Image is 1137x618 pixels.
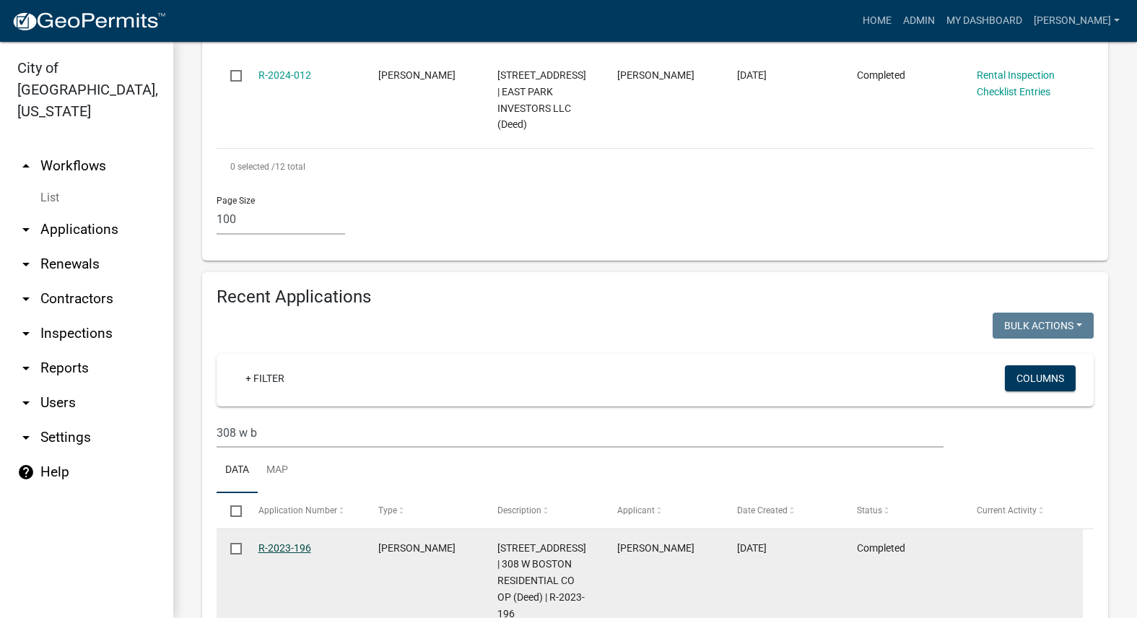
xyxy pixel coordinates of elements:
[217,287,1094,308] h4: Recent Applications
[977,505,1037,515] span: Current Activity
[17,360,35,377] i: arrow_drop_down
[617,505,655,515] span: Applicant
[963,493,1083,528] datatable-header-cell: Current Activity
[941,7,1028,35] a: My Dashboard
[604,493,723,528] datatable-header-cell: Applicant
[737,542,767,554] span: 02/23/2023
[217,448,258,494] a: Data
[364,493,484,528] datatable-header-cell: Type
[484,493,604,528] datatable-header-cell: Description
[897,7,941,35] a: Admin
[857,69,905,81] span: Completed
[17,325,35,342] i: arrow_drop_down
[977,69,1055,97] a: Rental Inspection Checklist Entries
[378,505,397,515] span: Type
[17,221,35,238] i: arrow_drop_down
[234,365,296,391] a: + Filter
[244,493,364,528] datatable-header-cell: Application Number
[217,493,244,528] datatable-header-cell: Select
[617,542,694,554] span: Mason Ouderkirk
[17,463,35,481] i: help
[378,542,456,554] span: Rental Registration
[258,69,311,81] a: R-2024-012
[258,542,311,554] a: R-2023-196
[617,69,694,81] span: ROBERT DUBANSKY
[857,542,905,554] span: Completed
[17,256,35,273] i: arrow_drop_down
[1005,365,1076,391] button: Columns
[17,157,35,175] i: arrow_drop_up
[378,69,456,81] span: Rental Registration
[857,7,897,35] a: Home
[258,505,337,515] span: Application Number
[1028,7,1125,35] a: [PERSON_NAME]
[17,290,35,308] i: arrow_drop_down
[497,505,541,515] span: Description
[217,418,944,448] input: Search for applications
[217,149,1094,185] div: 12 total
[17,429,35,446] i: arrow_drop_down
[230,162,275,172] span: 0 selected /
[737,69,767,81] span: 07/01/2022
[723,493,843,528] datatable-header-cell: Date Created
[258,448,297,494] a: Map
[737,505,788,515] span: Date Created
[497,69,586,130] span: 813 N 14TH ST | EAST PARK INVESTORS LLC (Deed)
[843,493,963,528] datatable-header-cell: Status
[857,505,882,515] span: Status
[993,313,1094,339] button: Bulk Actions
[17,394,35,412] i: arrow_drop_down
